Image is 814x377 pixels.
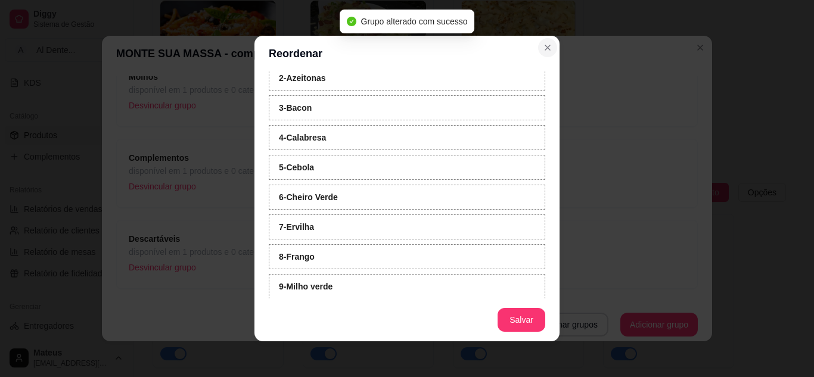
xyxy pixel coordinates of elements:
[498,308,545,332] button: Salvar
[279,73,326,83] strong: 2 - Azeitonas
[361,17,468,26] span: Grupo alterado com sucesso
[279,163,314,172] strong: 5 - Cebola
[279,222,314,232] strong: 7 - Ervilha
[279,103,312,113] strong: 3 - Bacon
[254,36,560,71] header: Reordenar
[279,192,338,202] strong: 6 - Cheiro Verde
[347,17,356,26] span: check-circle
[279,252,315,261] strong: 8 - Frango
[279,133,326,142] strong: 4 - Calabresa
[538,38,557,57] button: Close
[279,282,333,291] strong: 9 - Milho verde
